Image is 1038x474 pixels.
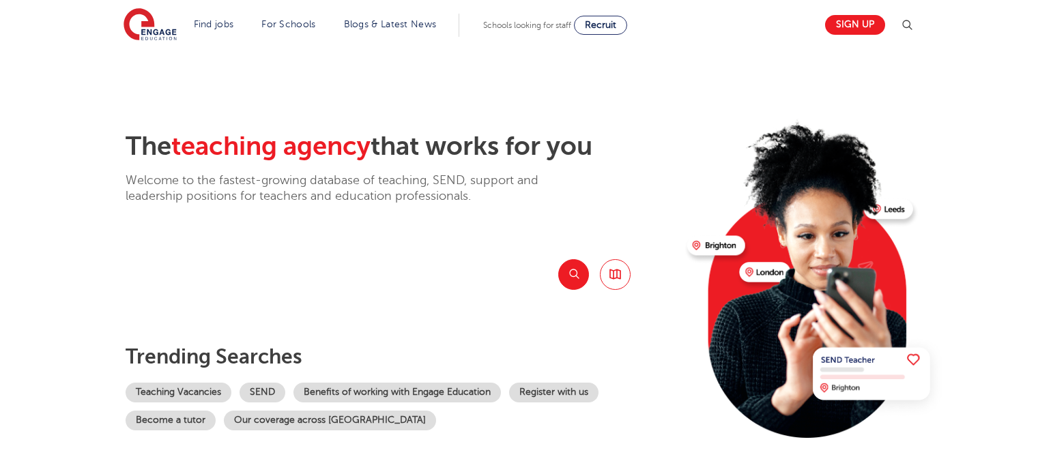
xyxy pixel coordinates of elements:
a: For Schools [261,19,315,29]
a: Sign up [825,15,885,35]
img: Engage Education [124,8,177,42]
p: Welcome to the fastest-growing database of teaching, SEND, support and leadership positions for t... [126,173,576,205]
a: Become a tutor [126,411,216,430]
h2: The that works for you [126,131,676,162]
span: teaching agency [171,132,371,161]
a: Recruit [574,16,627,35]
span: Schools looking for staff [483,20,571,30]
a: Blogs & Latest News [344,19,437,29]
button: Search [558,259,589,290]
span: Recruit [585,20,616,30]
a: Benefits of working with Engage Education [293,383,501,402]
a: SEND [240,383,285,402]
a: Register with us [509,383,599,402]
a: Our coverage across [GEOGRAPHIC_DATA] [224,411,436,430]
p: Trending searches [126,344,676,369]
a: Find jobs [194,19,234,29]
a: Teaching Vacancies [126,383,231,402]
